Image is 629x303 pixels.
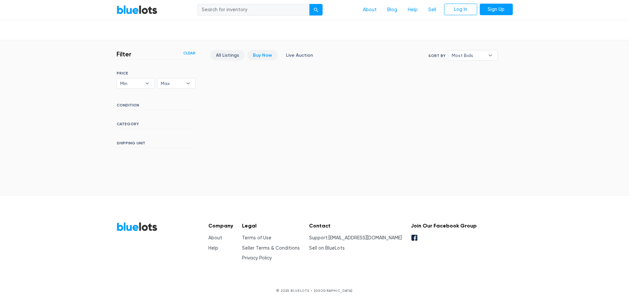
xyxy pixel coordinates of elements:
[411,223,477,229] h5: Join Our Facebook Group
[117,103,195,110] h6: CONDITION
[181,78,195,88] b: ▾
[242,235,271,241] a: Terms of Use
[208,223,233,229] h5: Company
[423,4,441,16] a: Sell
[117,5,157,15] a: BlueLots
[197,4,310,16] input: Search for inventory
[480,4,513,15] a: Sign Up
[140,78,154,88] b: ▾
[117,141,195,148] h6: SHIPPING UNIT
[242,223,300,229] h5: Legal
[183,50,195,56] a: Clear
[309,234,402,242] li: Support:
[117,122,195,129] h6: CATEGORY
[208,245,218,251] a: Help
[309,223,402,229] h5: Contact
[358,4,382,16] a: About
[242,245,300,251] a: Seller Terms & Conditions
[382,4,402,16] a: Blog
[117,71,195,76] h6: PRICE
[208,235,222,241] a: About
[210,50,245,60] a: All Listings
[329,235,402,241] a: [EMAIL_ADDRESS][DOMAIN_NAME]
[117,222,157,231] a: BlueLots
[117,50,131,58] h3: Filter
[402,4,423,16] a: Help
[161,78,183,88] span: Max
[242,255,272,261] a: Privacy Policy
[444,4,477,15] a: Log In
[483,50,497,60] b: ▾
[452,50,485,60] span: Most Bids
[117,288,513,293] p: © 2025 BLUELOTS • [GEOGRAPHIC_DATA]
[428,53,445,59] label: Sort By
[120,78,142,88] span: Min
[280,50,319,60] a: Live Auction
[247,50,278,60] a: Buy Now
[309,245,345,251] a: Sell on BlueLots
